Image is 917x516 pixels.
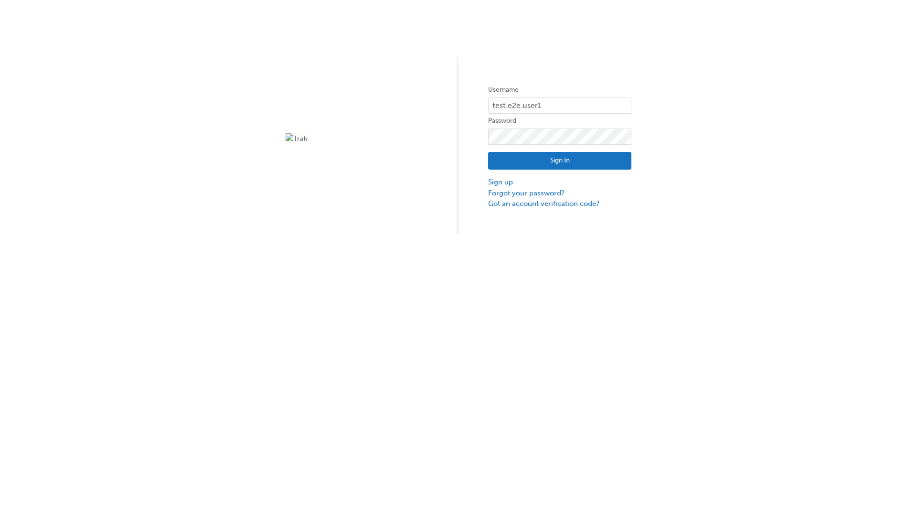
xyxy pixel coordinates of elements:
[488,97,631,114] input: Username
[488,152,631,170] button: Sign In
[488,198,631,209] a: Got an account verification code?
[286,133,429,144] img: Trak
[488,188,631,199] a: Forgot your password?
[488,177,631,188] a: Sign up
[488,115,631,127] label: Password
[488,84,631,96] label: Username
